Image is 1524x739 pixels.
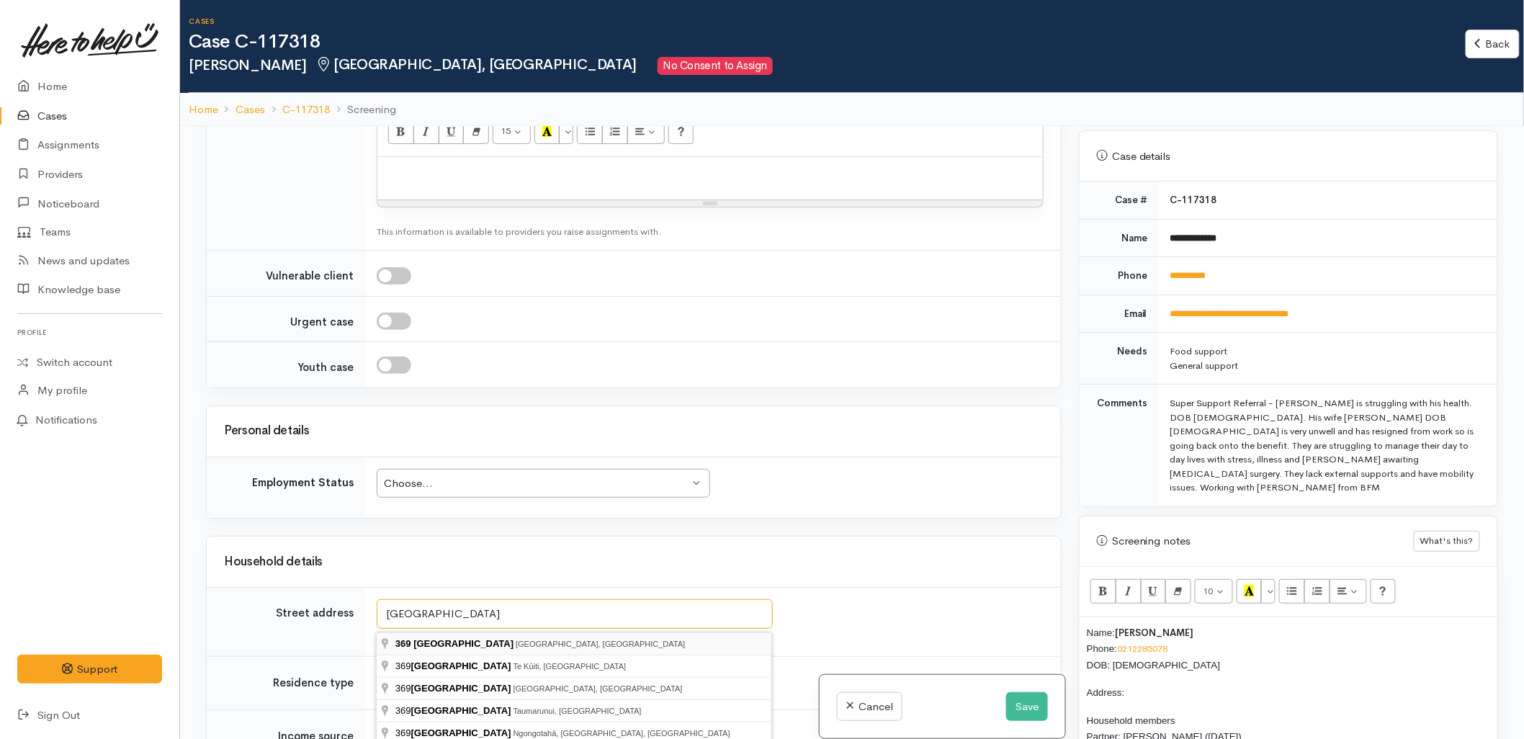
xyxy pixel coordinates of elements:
a: 0212285078 [1117,642,1167,655]
td: Comments [1080,385,1159,506]
label: Youth case [297,359,354,376]
span: 369 [395,727,514,738]
span: [GEOGRAPHIC_DATA], [GEOGRAPHIC_DATA] [516,640,685,648]
a: Back [1466,30,1520,59]
span: [GEOGRAPHIC_DATA], [GEOGRAPHIC_DATA] [315,55,637,73]
button: Recent Color [1237,579,1263,604]
label: Urgent case [290,314,354,331]
span: Ngongotahā, [GEOGRAPHIC_DATA], [GEOGRAPHIC_DATA] [514,729,730,738]
nav: breadcrumb [180,93,1524,127]
button: Remove Font Style (CTRL+\) [463,120,489,144]
button: What's this? [1414,531,1480,552]
div: Choose... [384,475,689,492]
span: Te Kūiti, [GEOGRAPHIC_DATA] [514,662,627,671]
td: Case # [1080,182,1159,219]
button: Bold (CTRL+B) [388,120,414,144]
span: No Consent to Assign [658,57,773,75]
label: Street address [276,605,354,622]
h2: [PERSON_NAME] [189,57,1466,75]
button: Italic (CTRL+I) [413,120,439,144]
span: [PERSON_NAME] [1115,627,1193,639]
h6: Profile [17,323,162,342]
span: Name: [1087,627,1115,638]
div: General support [1170,359,1480,373]
td: Email [1080,295,1159,333]
h3: Household details [224,555,1044,569]
span: [GEOGRAPHIC_DATA] [413,638,514,649]
td: Phone [1080,257,1159,295]
span: 369 [395,683,514,694]
div: Super Support Referral - [PERSON_NAME] is struggling with his health. DOB [DEMOGRAPHIC_DATA]. His... [1170,396,1480,495]
span: 15 [501,125,511,137]
b: C-117318 [1170,194,1217,206]
td: Needs [1080,333,1159,385]
button: Ordered list (CTRL+SHIFT+NUM8) [602,120,628,144]
button: Underline (CTRL+U) [439,120,465,144]
button: Remove Font Style (CTRL+\) [1165,579,1191,604]
button: Help [1371,579,1397,604]
div: This information is available to providers you raise assignments with. [377,225,1044,239]
button: More Color [559,120,573,144]
div: Search for an address. [377,629,1044,645]
input: Enter a location [377,599,773,629]
div: Employment Status [224,475,354,491]
span: 369 [395,660,514,671]
span: [GEOGRAPHIC_DATA] [411,683,511,694]
a: Cancel [837,692,902,722]
span: [GEOGRAPHIC_DATA] [411,727,511,738]
button: More Color [1261,579,1276,604]
button: Font Size [493,120,531,144]
button: Save [1006,692,1048,722]
a: Cases [236,102,265,118]
button: Underline (CTRL+U) [1141,579,1167,604]
button: Bold (CTRL+B) [1090,579,1116,604]
span: [GEOGRAPHIC_DATA] [411,660,511,671]
button: Font Size [1195,579,1233,604]
td: Name [1080,219,1159,257]
button: Unordered list (CTRL+SHIFT+NUM7) [1279,579,1305,604]
div: Case details [1097,148,1480,165]
h6: Cases [189,17,1466,25]
span: [GEOGRAPHIC_DATA], [GEOGRAPHIC_DATA] [514,684,683,693]
button: Unordered list (CTRL+SHIFT+NUM7) [577,120,603,144]
li: Screening [330,102,396,118]
a: C-117318 [282,102,330,118]
button: Italic (CTRL+I) [1116,579,1142,604]
div: Resize [377,200,1043,207]
span: 10 [1203,585,1214,597]
span: DOB: [DEMOGRAPHIC_DATA] [1087,660,1220,671]
button: Help [668,120,694,144]
span: Address: [1087,687,1125,698]
button: Support [17,655,162,684]
span: Phone: [1087,643,1117,654]
button: Paragraph [627,120,665,144]
span: 369 [395,705,514,716]
span: Taumarunui, [GEOGRAPHIC_DATA] [514,707,642,715]
button: Ordered list (CTRL+SHIFT+NUM8) [1304,579,1330,604]
h3: Personal details [224,424,1044,438]
div: Food support [1170,344,1480,359]
h1: Case C-117318 [189,32,1466,53]
button: Recent Color [534,120,560,144]
span: [GEOGRAPHIC_DATA] [411,705,511,716]
div: Screening notes [1097,533,1414,550]
label: Vulnerable client [266,268,354,285]
button: Paragraph [1330,579,1367,604]
a: Home [189,102,218,118]
span: 369 [395,638,411,649]
label: Residence type [273,675,354,691]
